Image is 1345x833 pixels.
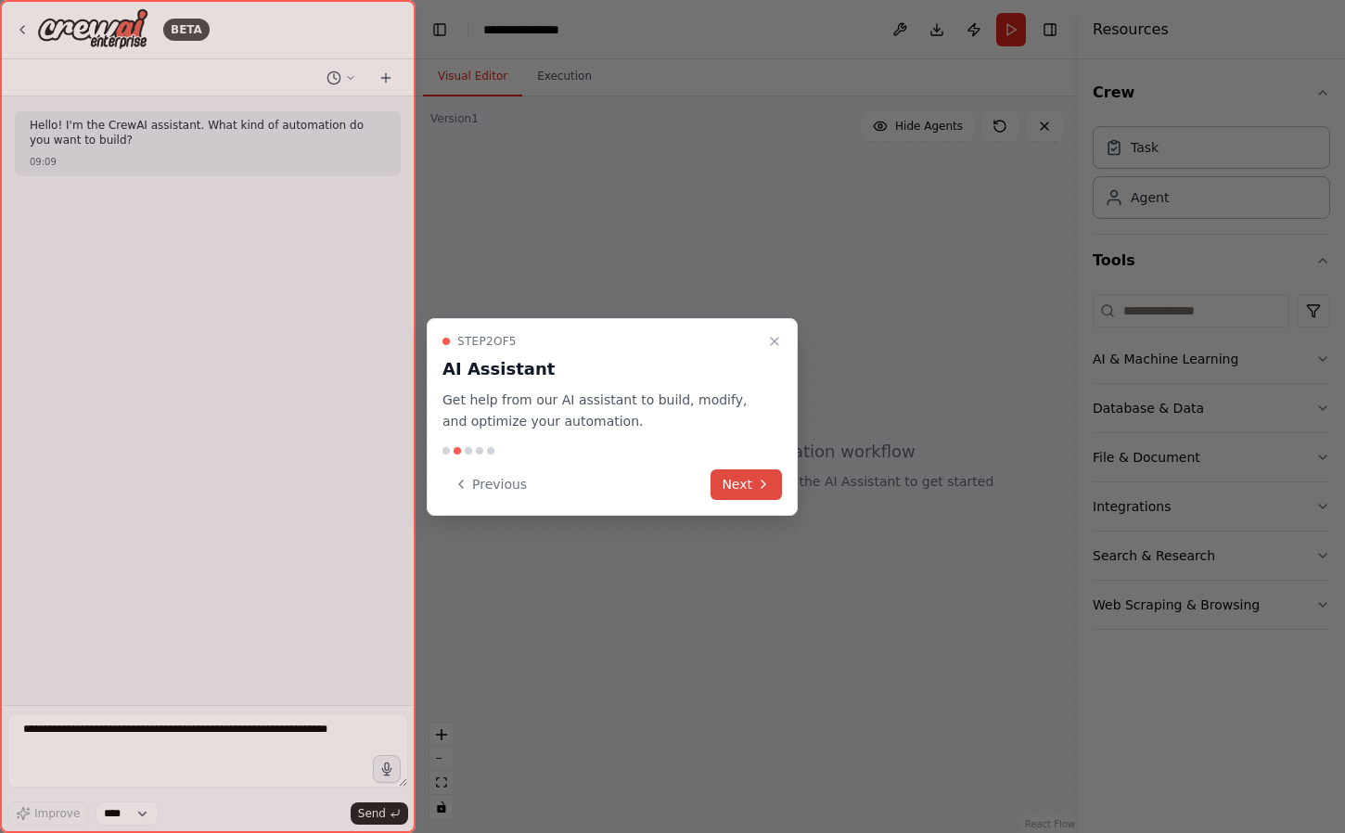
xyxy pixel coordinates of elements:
button: Next [711,469,782,500]
p: Get help from our AI assistant to build, modify, and optimize your automation. [442,390,760,432]
h3: AI Assistant [442,356,760,382]
button: Close walkthrough [763,330,786,352]
button: Hide left sidebar [427,17,453,43]
span: Step 2 of 5 [457,334,517,349]
button: Previous [442,469,538,500]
